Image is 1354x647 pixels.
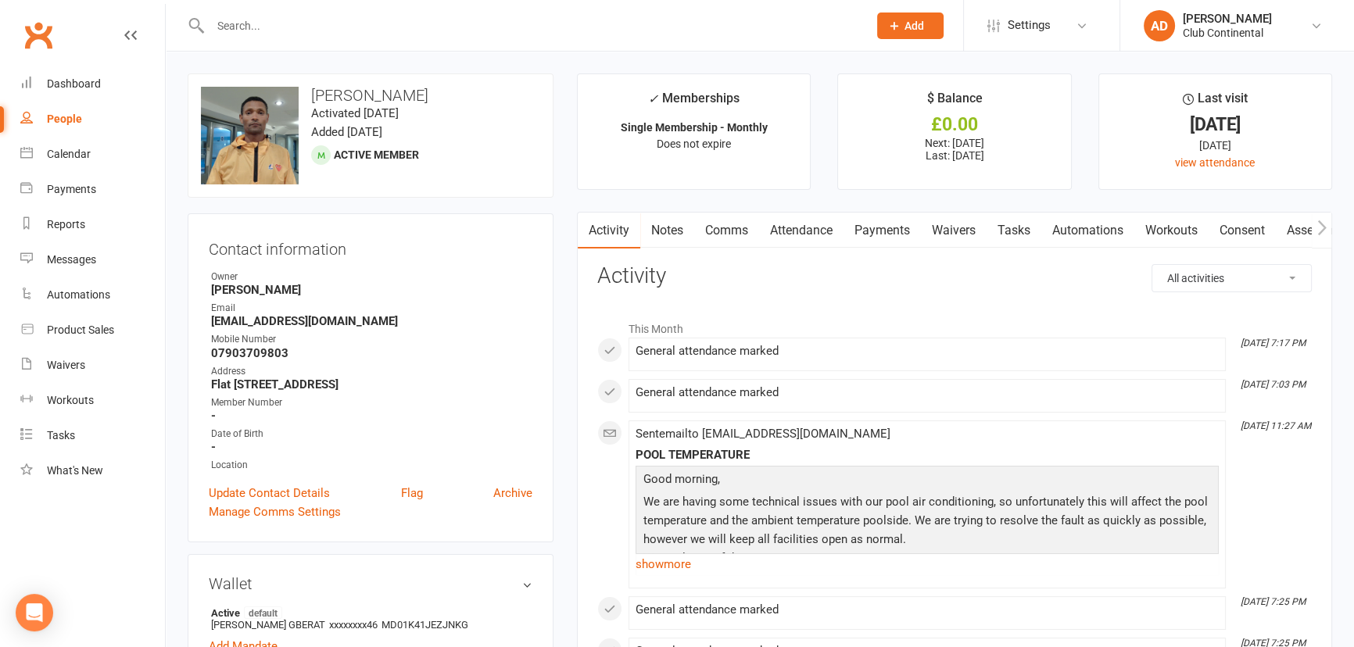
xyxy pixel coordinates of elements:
[209,234,532,258] h3: Contact information
[211,301,532,316] div: Email
[1183,12,1272,26] div: [PERSON_NAME]
[47,253,96,266] div: Messages
[211,270,532,284] div: Owner
[201,87,540,104] h3: [PERSON_NAME]
[636,386,1219,399] div: General attendance marked
[1241,338,1306,349] i: [DATE] 7:17 PM
[20,102,165,137] a: People
[648,88,740,117] div: Memberships
[20,418,165,453] a: Tasks
[20,207,165,242] a: Reports
[47,288,110,301] div: Automations
[211,332,532,347] div: Mobile Number
[20,172,165,207] a: Payments
[47,394,94,406] div: Workouts
[1113,116,1317,133] div: [DATE]
[1241,379,1306,390] i: [DATE] 7:03 PM
[211,346,532,360] strong: 07903709803
[211,427,532,441] div: Date of Birth
[1113,137,1317,154] div: [DATE]
[1209,213,1276,248] a: Consent
[987,213,1041,248] a: Tasks
[621,121,768,134] strong: Single Membership - Monthly
[334,148,419,161] span: Active member
[311,125,382,139] time: Added [DATE]
[852,116,1056,133] div: £0.00
[926,88,982,116] div: $ Balance
[597,264,1312,288] h3: Activity
[636,345,1219,358] div: General attendance marked
[639,470,1215,492] p: Good morning,
[640,213,694,248] a: Notes
[47,323,114,336] div: Product Sales
[47,113,82,125] div: People
[47,429,75,441] div: Tasks
[209,502,341,521] a: Manage Comms Settings
[329,619,378,631] span: xxxxxxxx46
[1183,88,1248,116] div: Last visit
[381,619,468,631] span: MD01K41JEZJNKG
[20,277,165,313] a: Automations
[20,453,165,488] a: What's New
[759,213,844,248] a: Attendance
[19,16,58,55] a: Clubworx
[211,377,532,391] strong: Flat [STREET_ADDRESS]
[1144,10,1175,41] div: AD
[578,213,640,248] a: Activity
[211,440,532,454] strong: -
[47,218,85,231] div: Reports
[47,148,91,160] div: Calendar
[209,484,330,502] a: Update Contact Details
[20,313,165,348] a: Product Sales
[209,575,532,592] h3: Wallet
[1008,8,1051,43] span: Settings
[16,594,53,631] div: Open Intercom Messenger
[206,15,857,37] input: Search...
[694,213,759,248] a: Comms
[47,464,103,477] div: What's New
[311,106,399,120] time: Activated [DATE]
[493,484,532,502] a: Archive
[211,606,525,619] strong: Active
[597,313,1312,338] li: This Month
[47,359,85,371] div: Waivers
[852,137,1056,162] p: Next: [DATE] Last: [DATE]
[1241,420,1311,431] i: [DATE] 11:27 AM
[636,449,1219,462] div: POOL TEMPERATURE
[1183,26,1272,40] div: Club Continental
[657,138,731,150] span: Does not expire
[1241,596,1306,607] i: [DATE] 7:25 PM
[211,314,532,328] strong: [EMAIL_ADDRESS][DOMAIN_NAME]
[47,77,101,90] div: Dashboard
[211,283,532,297] strong: [PERSON_NAME]
[636,553,1219,575] a: show more
[20,242,165,277] a: Messages
[211,395,532,410] div: Member Number
[20,137,165,172] a: Calendar
[211,458,532,473] div: Location
[1175,156,1255,169] a: view attendance
[904,20,924,32] span: Add
[648,91,658,106] i: ✓
[211,409,532,423] strong: -
[209,604,532,633] li: [PERSON_NAME] GBERAT
[201,87,299,184] img: image1756925508.png
[401,484,423,502] a: Flag
[639,492,1215,609] p: We are having some technical issues with our pool air conditioning, so unfortunately this will af...
[921,213,987,248] a: Waivers
[636,603,1219,617] div: General attendance marked
[1041,213,1134,248] a: Automations
[877,13,944,39] button: Add
[20,383,165,418] a: Workouts
[844,213,921,248] a: Payments
[20,66,165,102] a: Dashboard
[211,364,532,379] div: Address
[636,427,890,441] span: Sent email to [EMAIL_ADDRESS][DOMAIN_NAME]
[244,606,282,619] span: default
[1134,213,1209,248] a: Workouts
[47,183,96,195] div: Payments
[20,348,165,383] a: Waivers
